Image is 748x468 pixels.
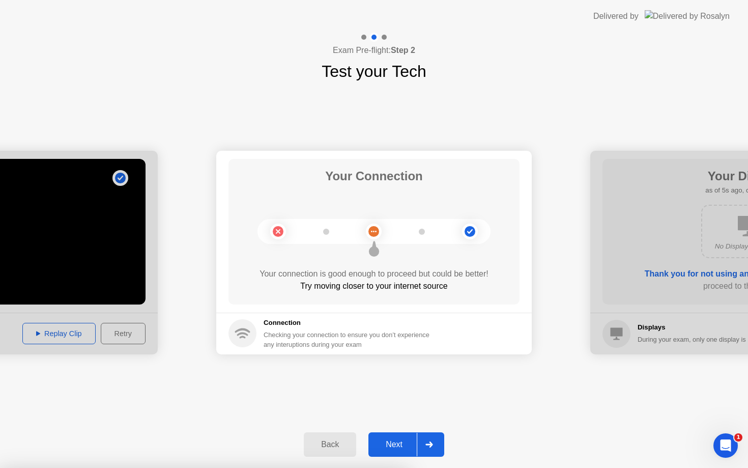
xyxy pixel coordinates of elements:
div: Your connection is good enough to proceed but could be better! [228,268,520,280]
h5: Connection [264,318,436,328]
h1: Test your Tech [322,59,426,84]
div: Checking your connection to ensure you don’t experience any interuptions during your exam [264,330,436,349]
img: Delivered by Rosalyn [645,10,730,22]
h1: Your Connection [325,167,423,185]
div: Back [307,440,353,449]
span: 1 [734,433,742,442]
div: Delivered by [593,10,639,22]
b: Step 2 [391,46,415,54]
div: Try moving closer to your internet source [228,280,520,292]
h4: Exam Pre-flight: [333,44,415,57]
iframe: Intercom live chat [713,433,738,458]
div: Next [371,440,417,449]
